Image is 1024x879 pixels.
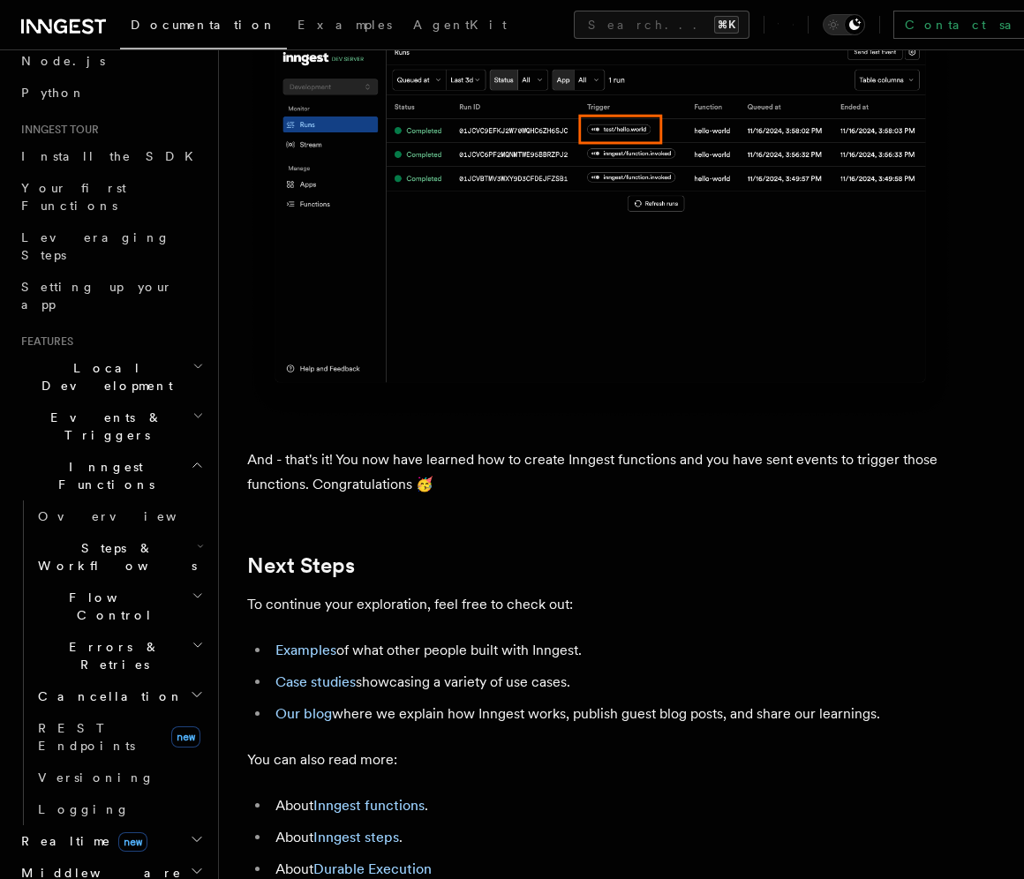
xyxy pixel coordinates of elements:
[14,825,207,857] button: Realtimenew
[275,705,332,722] a: Our blog
[14,832,147,850] span: Realtime
[14,123,99,137] span: Inngest tour
[270,702,953,726] li: where we explain how Inngest works, publish guest blog posts, and share our learnings.
[31,793,207,825] a: Logging
[31,589,192,624] span: Flow Control
[171,726,200,748] span: new
[31,582,207,631] button: Flow Control
[14,77,207,109] a: Python
[14,500,207,825] div: Inngest Functions
[14,458,191,493] span: Inngest Functions
[574,11,749,39] button: Search...⌘K
[31,500,207,532] a: Overview
[31,532,207,582] button: Steps & Workflows
[14,451,207,500] button: Inngest Functions
[21,280,173,312] span: Setting up your app
[403,5,517,48] a: AgentKit
[38,770,154,785] span: Versioning
[21,86,86,100] span: Python
[270,793,953,818] li: About .
[21,54,105,68] span: Node.js
[14,140,207,172] a: Install the SDK
[313,860,432,877] a: Durable Execution
[313,829,399,845] a: Inngest steps
[38,721,135,753] span: REST Endpoints
[270,670,953,695] li: showcasing a variety of use cases.
[38,509,220,523] span: Overview
[21,181,126,213] span: Your first Functions
[247,447,953,497] p: And - that's it! You now have learned how to create Inngest functions and you have sent events to...
[275,642,336,658] a: Examples
[21,149,204,163] span: Install the SDK
[714,16,739,34] kbd: ⌘K
[31,762,207,793] a: Versioning
[14,352,207,402] button: Local Development
[14,409,192,444] span: Events & Triggers
[31,539,197,575] span: Steps & Workflows
[14,222,207,271] a: Leveraging Steps
[247,553,355,578] a: Next Steps
[313,797,425,814] a: Inngest functions
[38,802,130,816] span: Logging
[31,638,192,673] span: Errors & Retries
[21,230,170,262] span: Leveraging Steps
[14,45,207,77] a: Node.js
[270,825,953,850] li: About .
[14,359,192,394] span: Local Development
[14,334,73,349] span: Features
[14,271,207,320] a: Setting up your app
[31,680,207,712] button: Cancellation
[413,18,507,32] span: AgentKit
[14,402,207,451] button: Events & Triggers
[14,172,207,222] a: Your first Functions
[118,832,147,852] span: new
[297,18,392,32] span: Examples
[31,687,184,705] span: Cancellation
[131,18,276,32] span: Documentation
[31,712,207,762] a: REST Endpointsnew
[31,631,207,680] button: Errors & Retries
[120,5,287,49] a: Documentation
[287,5,403,48] a: Examples
[247,592,953,617] p: To continue your exploration, feel free to check out:
[823,14,865,35] button: Toggle dark mode
[275,673,356,690] a: Case studies
[270,638,953,663] li: of what other people built with Inngest.
[247,748,953,772] p: You can also read more:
